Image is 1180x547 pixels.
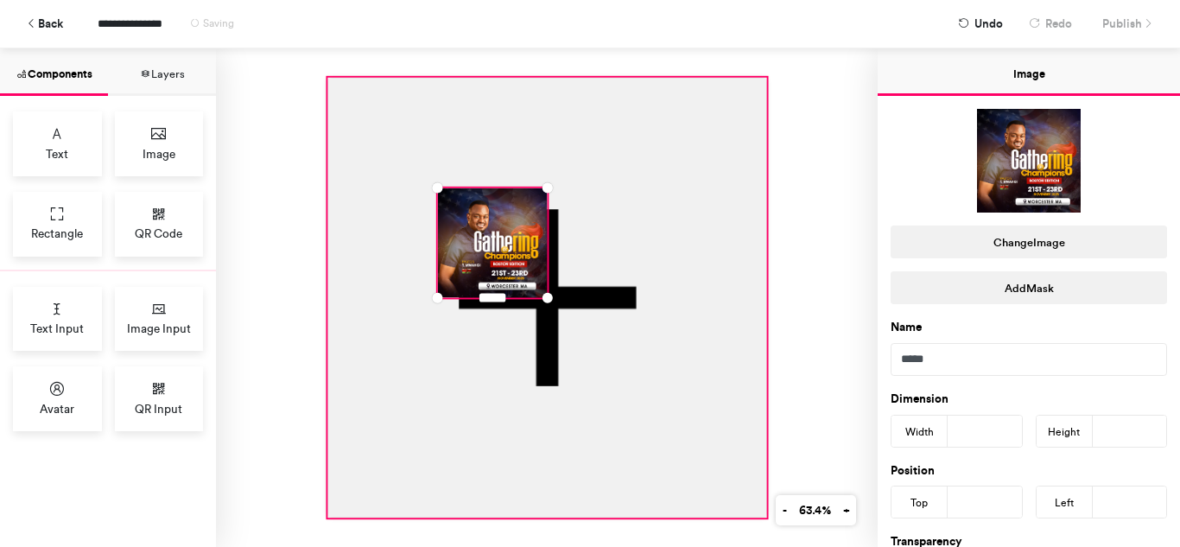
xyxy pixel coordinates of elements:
span: Image Input [127,320,191,337]
button: - [776,495,793,525]
div: Left [1037,487,1093,519]
label: Position [891,462,935,480]
button: Undo [949,9,1012,39]
button: + [836,495,856,525]
button: Layers [108,48,216,96]
span: Saving [203,17,234,29]
button: Back [17,9,72,39]
button: ChangeImage [891,226,1167,258]
span: Text Input [30,320,84,337]
span: Text [46,145,68,162]
div: Height [1037,416,1093,448]
div: Width [891,416,948,448]
span: Avatar [40,400,74,417]
label: Dimension [891,391,948,408]
button: Image [878,48,1180,96]
div: Top [891,487,948,519]
span: QR Code [135,225,182,242]
button: 63.4% [792,495,837,525]
span: QR Input [135,400,182,417]
span: Rectangle [31,225,83,242]
label: Name [891,319,922,336]
span: Undo [974,9,1003,39]
span: Image [143,145,175,162]
button: AddMask [891,271,1167,304]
